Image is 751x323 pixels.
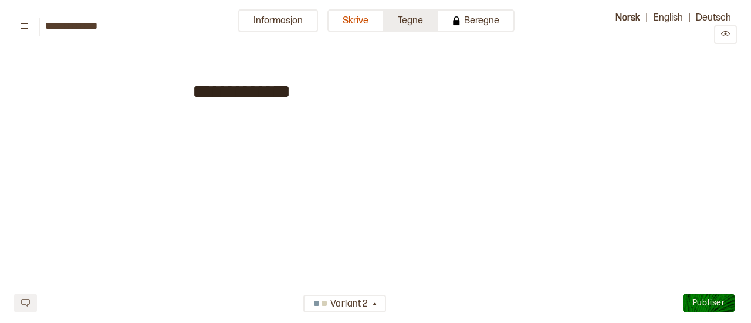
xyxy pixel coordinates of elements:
[721,29,730,38] svg: Preview
[438,9,515,32] button: Beregne
[238,9,318,32] button: Informasjon
[610,9,646,25] button: Norsk
[590,9,737,44] div: | |
[303,295,386,312] button: Variant 2
[438,9,515,44] a: Beregne
[384,9,438,32] button: Tegne
[327,9,384,32] button: Skrive
[690,9,737,25] button: Deutsch
[683,294,735,312] button: Publiser
[714,30,737,41] a: Preview
[384,9,438,44] a: Tegne
[692,298,725,308] span: Publiser
[327,9,384,44] a: Skrive
[714,25,737,44] button: Preview
[310,295,370,314] div: Variant 2
[648,9,689,25] button: English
